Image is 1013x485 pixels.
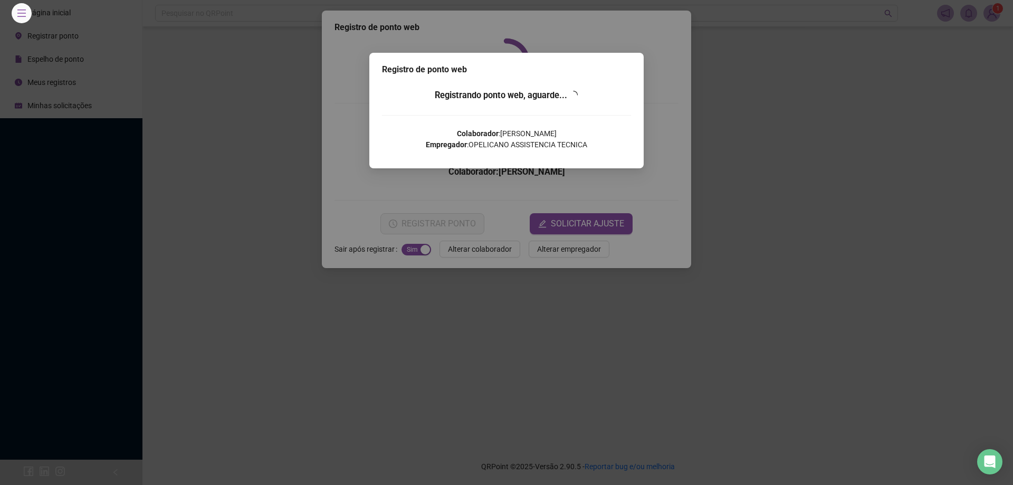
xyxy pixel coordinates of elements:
[382,128,631,150] p: : [PERSON_NAME] : OPELICANO ASSISTENCIA TECNICA
[426,140,467,149] strong: Empregador
[977,449,1002,474] div: Open Intercom Messenger
[457,129,499,138] strong: Colaborador
[17,8,26,18] span: menu
[382,89,631,102] h3: Registrando ponto web, aguarde...
[382,63,631,76] div: Registro de ponto web
[568,89,579,101] span: loading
